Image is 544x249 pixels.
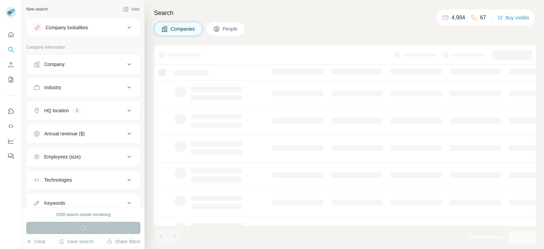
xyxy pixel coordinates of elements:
button: Company lookalikes [27,19,140,36]
span: Companies [171,26,195,32]
div: Industry [44,84,61,91]
button: Feedback [5,150,16,162]
p: 67 [480,14,486,22]
button: Use Surfe on LinkedIn [5,105,16,117]
button: HQ location1 [27,102,140,119]
button: Buy credits [497,13,529,22]
button: Search [5,44,16,56]
div: New search [26,6,48,12]
button: Dashboard [5,135,16,147]
div: Keywords [44,200,65,206]
button: Annual revenue ($) [27,126,140,142]
div: Technologies [44,177,72,183]
span: People [223,26,238,32]
div: 2000 search results remaining [56,212,111,218]
div: Employees (size) [44,153,81,160]
p: Company information [26,44,140,50]
p: 4,984 [452,14,465,22]
div: Annual revenue ($) [44,130,85,137]
button: Clear [26,238,46,245]
div: HQ location [44,107,69,114]
button: Keywords [27,195,140,211]
h4: Search [154,8,536,18]
button: Quick start [5,29,16,41]
button: My lists [5,73,16,86]
button: Save search [59,238,93,245]
div: 1 [73,107,81,114]
button: Hide [118,4,144,14]
button: Employees (size) [27,149,140,165]
button: Company [27,56,140,72]
button: Industry [27,79,140,96]
button: Share filters [107,238,140,245]
button: Technologies [27,172,140,188]
div: Company lookalikes [46,24,88,31]
button: Enrich CSV [5,59,16,71]
button: Use Surfe API [5,120,16,132]
div: Company [44,61,65,68]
